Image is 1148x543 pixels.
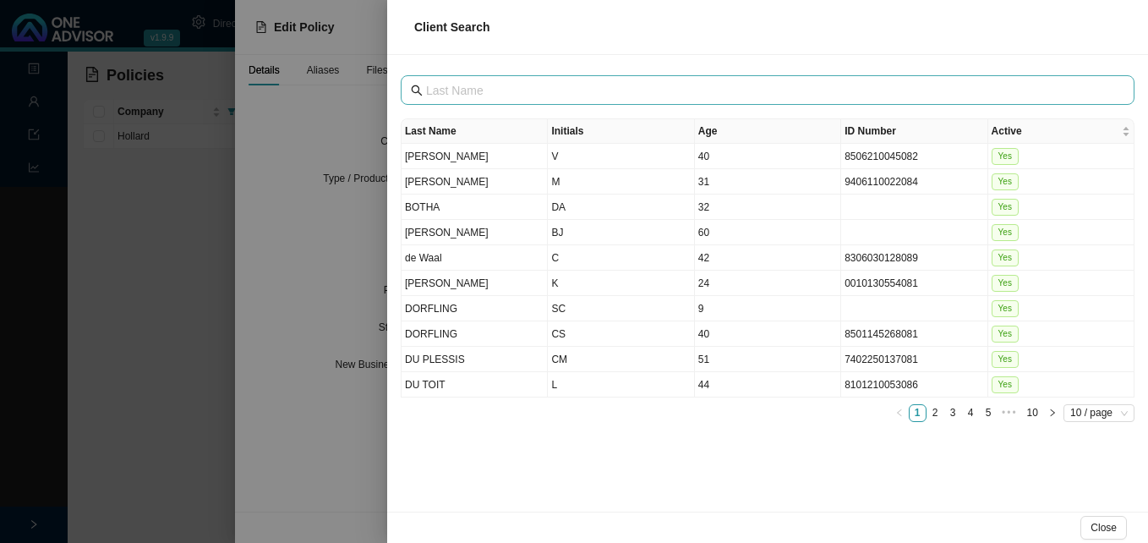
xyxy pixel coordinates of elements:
[548,220,694,245] td: BJ
[962,404,980,422] li: 4
[841,321,987,347] td: 8501145268081
[1063,404,1134,422] div: Page Size
[698,379,709,391] span: 44
[998,404,1021,422] span: •••
[698,303,704,315] span: 9
[841,245,987,271] td: 8306030128089
[698,227,709,239] span: 60
[402,347,548,372] td: DU PLESSIS
[698,201,709,213] span: 32
[1091,519,1117,536] span: Close
[841,169,987,195] td: 9406110022084
[548,245,694,271] td: C
[944,404,962,422] li: 3
[992,376,1019,393] span: Yes
[909,404,927,422] li: 1
[895,409,904,417] span: left
[548,119,694,144] th: Initials
[402,245,548,271] td: de Waal
[548,321,694,347] td: CS
[411,85,423,96] span: search
[414,20,489,34] span: Client Search
[1080,516,1127,540] button: Close
[698,354,709,365] span: 51
[698,151,709,162] span: 40
[698,328,709,340] span: 40
[402,144,548,169] td: [PERSON_NAME]
[548,169,694,195] td: M
[891,404,909,422] li: Previous Page
[695,119,841,144] th: Age
[992,326,1019,343] span: Yes
[402,321,548,347] td: DORFLING
[548,347,694,372] td: CM
[980,404,998,422] li: 5
[945,405,961,421] a: 3
[992,224,1019,241] span: Yes
[988,119,1134,144] th: Active
[402,271,548,296] td: [PERSON_NAME]
[698,176,709,188] span: 31
[927,404,944,422] li: 2
[927,405,943,421] a: 2
[402,372,548,398] td: DU TOIT
[1044,404,1062,422] li: Next Page
[992,351,1019,368] span: Yes
[698,277,709,289] span: 24
[992,148,1019,165] span: Yes
[992,123,1118,140] span: Active
[998,404,1021,422] li: Next 5 Pages
[548,372,694,398] td: L
[548,296,694,321] td: SC
[841,119,987,144] th: ID Number
[992,250,1019,266] span: Yes
[402,169,548,195] td: [PERSON_NAME]
[548,271,694,296] td: K
[1021,404,1044,422] li: 10
[426,81,1112,100] input: Last Name
[1070,405,1128,421] span: 10 / page
[910,405,926,421] a: 1
[698,252,709,264] span: 42
[402,195,548,220] td: BOTHA
[992,275,1019,292] span: Yes
[1022,405,1043,421] a: 10
[548,195,694,220] td: DA
[1044,404,1062,422] button: right
[841,347,987,372] td: 7402250137081
[402,296,548,321] td: DORFLING
[891,404,909,422] button: left
[841,271,987,296] td: 0010130554081
[981,405,997,421] a: 5
[402,220,548,245] td: [PERSON_NAME]
[963,405,979,421] a: 4
[992,199,1019,216] span: Yes
[992,300,1019,317] span: Yes
[548,144,694,169] td: V
[992,173,1019,190] span: Yes
[1048,409,1057,417] span: right
[402,119,548,144] th: Last Name
[841,144,987,169] td: 8506210045082
[841,372,987,398] td: 8101210053086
